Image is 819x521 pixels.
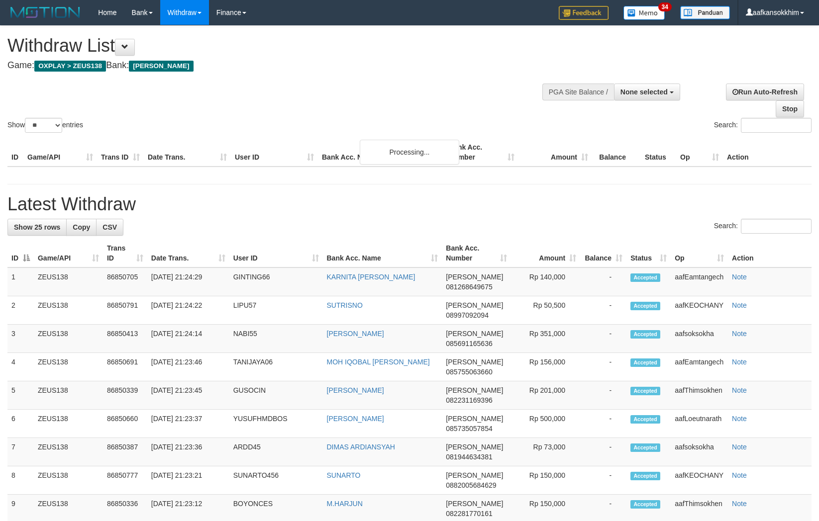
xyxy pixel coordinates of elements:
[732,415,747,423] a: Note
[446,471,503,479] span: [PERSON_NAME]
[445,138,518,167] th: Bank Acc. Number
[446,330,503,338] span: [PERSON_NAME]
[97,138,144,167] th: Trans ID
[446,283,492,291] span: Copy 081268649675 to clipboard
[630,472,660,480] span: Accepted
[630,273,660,282] span: Accepted
[34,381,103,410] td: ZEUS138
[7,267,34,296] td: 1
[671,410,728,438] td: aafLoeutnarath
[630,330,660,339] span: Accepted
[559,6,609,20] img: Feedback.jpg
[732,273,747,281] a: Note
[446,340,492,347] span: Copy 085691165636 to clipboard
[671,239,728,267] th: Op: activate to sort column ascending
[147,353,229,381] td: [DATE] 21:23:46
[732,386,747,394] a: Note
[658,2,672,11] span: 34
[580,239,626,267] th: Balance: activate to sort column ascending
[714,219,812,234] label: Search:
[7,466,34,495] td: 8
[728,239,812,267] th: Action
[103,466,147,495] td: 86850777
[103,267,147,296] td: 86850705
[592,138,641,167] th: Balance
[723,138,812,167] th: Action
[102,223,117,231] span: CSV
[446,453,492,461] span: Copy 081944634381 to clipboard
[580,438,626,466] td: -
[144,138,231,167] th: Date Trans.
[671,353,728,381] td: aafEamtangech
[741,219,812,234] input: Search:
[518,138,592,167] th: Amount
[776,100,804,117] a: Stop
[580,267,626,296] td: -
[630,387,660,395] span: Accepted
[147,325,229,353] td: [DATE] 21:24:14
[446,311,489,319] span: Copy 08997092094 to clipboard
[229,410,323,438] td: YUSUFHMDBOS
[34,438,103,466] td: ZEUS138
[671,296,728,325] td: aafKEOCHANY
[442,239,511,267] th: Bank Acc. Number: activate to sort column ascending
[641,138,676,167] th: Status
[623,6,665,20] img: Button%20Memo.svg
[671,438,728,466] td: aafsoksokha
[34,239,103,267] th: Game/API: activate to sort column ascending
[7,219,67,236] a: Show 25 rows
[103,381,147,410] td: 86850339
[327,273,415,281] a: KARNITA [PERSON_NAME]
[103,438,147,466] td: 86850387
[446,301,503,309] span: [PERSON_NAME]
[630,415,660,424] span: Accepted
[580,381,626,410] td: -
[25,118,62,133] select: Showentries
[103,296,147,325] td: 86850791
[147,381,229,410] td: [DATE] 21:23:45
[231,138,318,167] th: User ID
[446,273,503,281] span: [PERSON_NAME]
[96,219,123,236] a: CSV
[676,138,723,167] th: Op
[34,267,103,296] td: ZEUS138
[511,267,580,296] td: Rp 140,000
[732,443,747,451] a: Note
[446,481,496,489] span: Copy 0882005684629 to clipboard
[23,138,97,167] th: Game/API
[7,194,812,214] h1: Latest Withdraw
[229,325,323,353] td: NABI55
[34,410,103,438] td: ZEUS138
[726,84,804,100] a: Run Auto-Refresh
[34,61,106,72] span: OXPLAY > ZEUS138
[323,239,442,267] th: Bank Acc. Name: activate to sort column ascending
[511,296,580,325] td: Rp 50,500
[671,325,728,353] td: aafsoksokha
[327,500,363,508] a: M.HARJUN
[511,410,580,438] td: Rp 500,000
[7,138,23,167] th: ID
[327,415,384,423] a: [PERSON_NAME]
[14,223,60,231] span: Show 25 rows
[732,500,747,508] a: Note
[671,466,728,495] td: aafKEOCHANY
[147,466,229,495] td: [DATE] 21:23:21
[34,296,103,325] td: ZEUS138
[580,466,626,495] td: -
[580,353,626,381] td: -
[7,296,34,325] td: 2
[103,353,147,381] td: 86850691
[732,301,747,309] a: Note
[147,267,229,296] td: [DATE] 21:24:29
[66,219,97,236] a: Copy
[103,410,147,438] td: 86850660
[327,471,361,479] a: SUNARTO
[446,415,503,423] span: [PERSON_NAME]
[327,386,384,394] a: [PERSON_NAME]
[34,353,103,381] td: ZEUS138
[511,438,580,466] td: Rp 73,000
[147,438,229,466] td: [DATE] 21:23:36
[103,239,147,267] th: Trans ID: activate to sort column ascending
[446,386,503,394] span: [PERSON_NAME]
[7,325,34,353] td: 3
